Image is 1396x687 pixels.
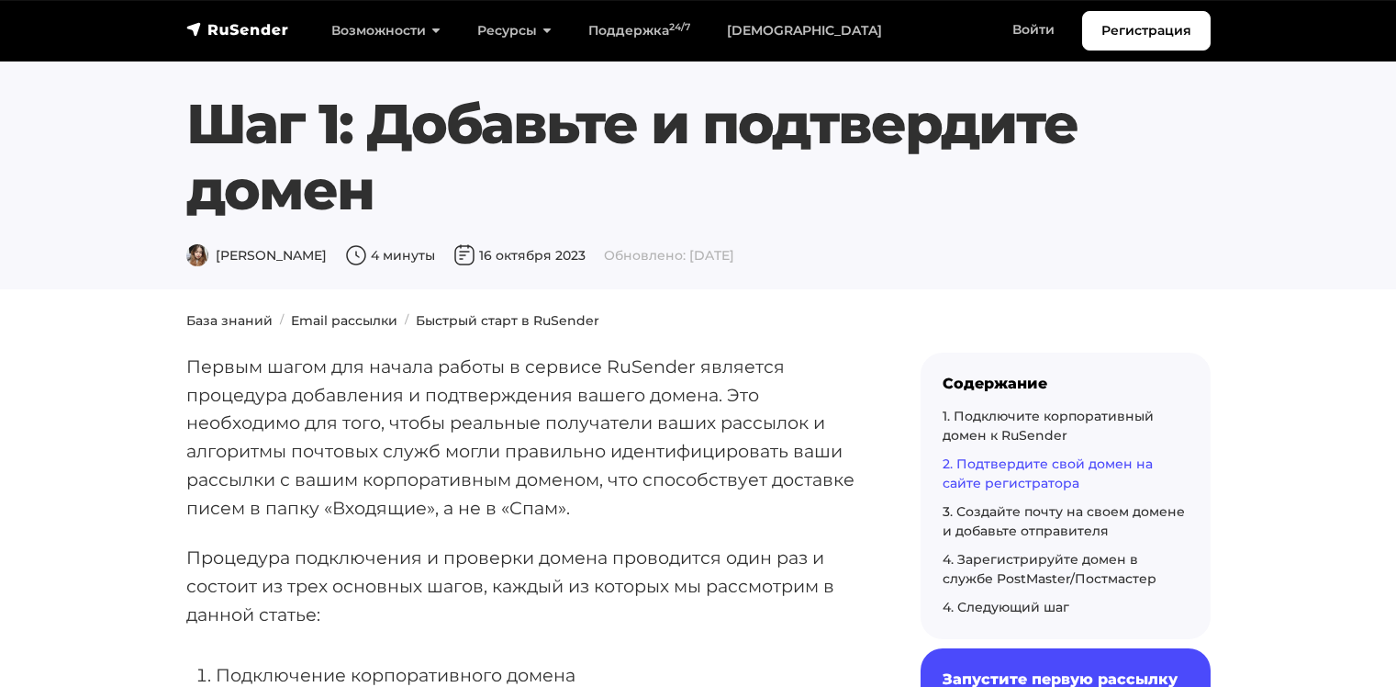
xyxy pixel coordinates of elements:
[345,244,367,266] img: Время чтения
[313,12,459,50] a: Возможности
[291,312,397,329] a: Email рассылки
[943,599,1069,615] a: 4. Следующий шаг
[416,312,599,329] a: Быстрый старт в RuSender
[994,11,1073,49] a: Войти
[943,375,1189,392] div: Содержание
[943,503,1185,539] a: 3. Создайте почту на своем домене и добавьте отправителя
[604,247,734,264] span: Обновлено: [DATE]
[943,456,1153,491] a: 2. Подтвердите свой домен на сайте регистратора
[186,544,862,628] p: Процедура подключения и проверки домена проводится один раз и состоит из трех основных шагов, каж...
[709,12,900,50] a: [DEMOGRAPHIC_DATA]
[1082,11,1211,51] a: Регистрация
[943,408,1154,444] a: 1. Подключите корпоративный домен к RuSender
[453,247,586,264] span: 16 октября 2023
[175,311,1222,331] nav: breadcrumb
[570,12,709,50] a: Поддержка24/7
[459,12,570,50] a: Ресурсы
[345,247,435,264] span: 4 минуты
[186,20,289,39] img: RuSender
[453,244,475,266] img: Дата публикации
[669,21,690,33] sup: 24/7
[186,312,273,329] a: База знаний
[186,91,1211,223] h1: Шаг 1: Добавьте и подтвердите домен
[943,551,1156,587] a: 4. Зарегистрируйте домен в службе PostMaster/Постмастер
[186,247,327,264] span: [PERSON_NAME]
[186,353,862,522] p: Первым шагом для начала работы в сервисе RuSender является процедура добавления и подтверждения в...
